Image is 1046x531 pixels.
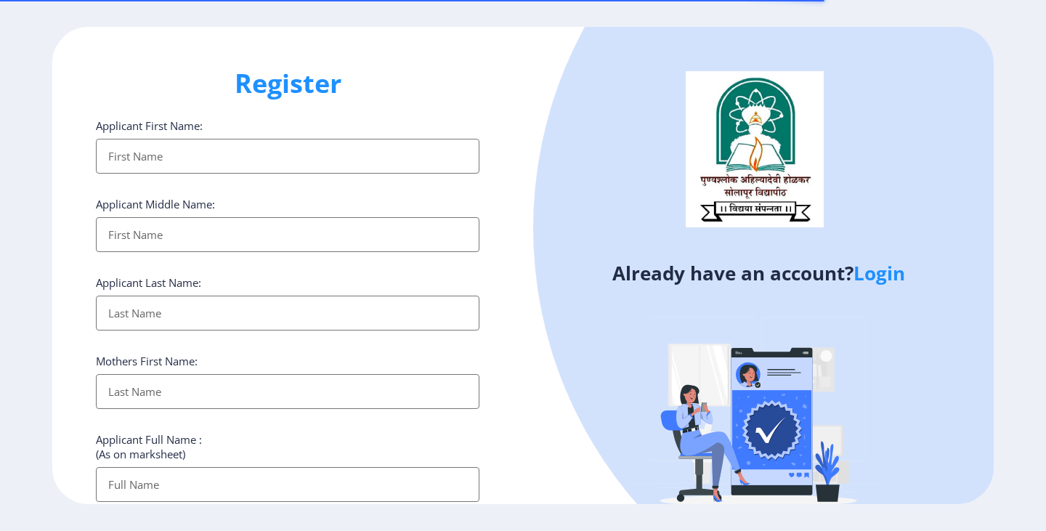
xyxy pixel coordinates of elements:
[686,71,824,227] img: logo
[96,118,203,133] label: Applicant First Name:
[96,374,479,409] input: Last Name
[96,197,215,211] label: Applicant Middle Name:
[96,432,202,461] label: Applicant Full Name : (As on marksheet)
[96,275,201,290] label: Applicant Last Name:
[96,217,479,252] input: First Name
[96,296,479,331] input: Last Name
[96,139,479,174] input: First Name
[534,262,983,285] h4: Already have an account?
[96,354,198,368] label: Mothers First Name:
[96,467,479,502] input: Full Name
[854,260,905,286] a: Login
[96,66,479,101] h1: Register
